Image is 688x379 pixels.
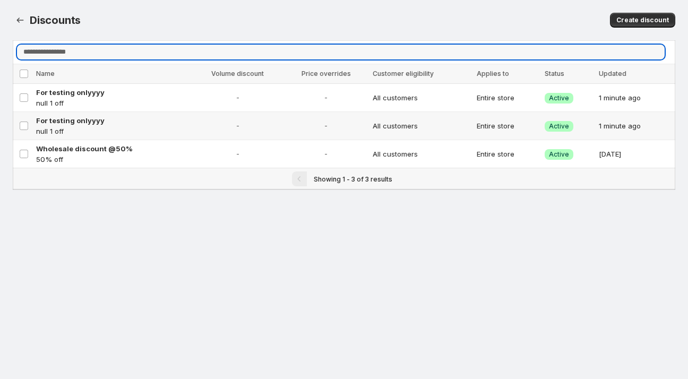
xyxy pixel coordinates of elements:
span: Create discount [616,16,669,24]
a: For testing onlyyyy [36,87,189,98]
span: Discounts [30,14,81,27]
button: Create discount [610,13,675,28]
span: Active [549,150,569,159]
td: Entire store [474,140,541,168]
span: Active [549,122,569,131]
td: 1 minute ago [596,112,675,140]
td: All customers [369,84,474,112]
span: Active [549,94,569,102]
span: - [286,120,366,131]
span: For testing onlyyyy [36,88,105,97]
td: [DATE] [596,140,675,168]
span: Applies to [477,70,509,77]
td: Entire store [474,112,541,140]
span: Showing 1 - 3 of 3 results [314,175,392,183]
a: Wholesale discount @50% [36,143,189,154]
td: All customers [369,140,474,168]
span: Updated [599,70,626,77]
td: Entire store [474,84,541,112]
span: Wholesale discount @50% [36,144,133,153]
button: Back to dashboard [13,13,28,28]
p: null 1 off [36,98,189,108]
nav: Pagination [13,168,675,189]
span: Price overrides [302,70,351,77]
span: Customer eligibility [373,70,434,77]
span: Status [545,70,564,77]
span: Volume discount [211,70,264,77]
span: For testing onlyyyy [36,116,105,125]
td: 1 minute ago [596,84,675,112]
span: Name [36,70,55,77]
span: - [195,120,280,131]
span: - [286,149,366,159]
span: - [286,92,366,103]
p: null 1 off [36,126,189,136]
span: - [195,149,280,159]
p: 50% off [36,154,189,165]
span: - [195,92,280,103]
td: All customers [369,112,474,140]
a: For testing onlyyyy [36,115,189,126]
